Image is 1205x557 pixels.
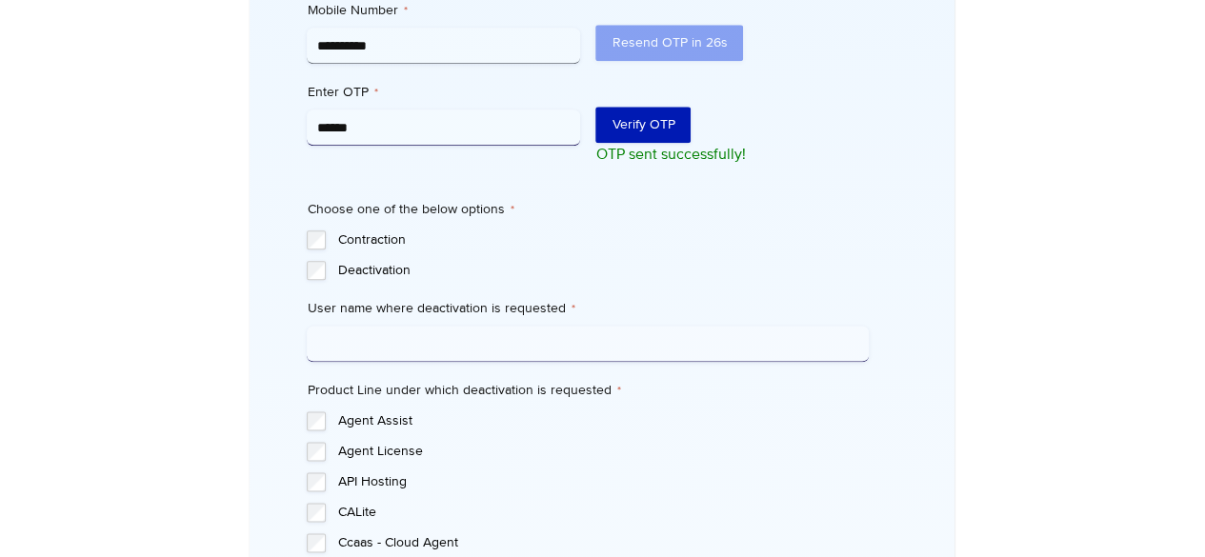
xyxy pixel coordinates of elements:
button: Resend OTP in 26s [595,25,743,61]
label: Mobile Number [307,1,580,20]
label: Agent License [337,442,869,461]
label: CALite [337,503,869,522]
label: Agent Assist [337,411,869,430]
label: Deactivation [337,261,869,280]
label: User name where deactivation is requested [307,299,869,318]
label: Enter OTP [307,83,580,102]
label: API Hosting [337,472,869,491]
label: Ccaas - Cloud Agent [337,533,869,552]
p: OTP sent successfully! [595,143,869,166]
button: Verify OTP [595,107,691,143]
label: Contraction [337,230,869,249]
legend: Product Line under which deactivation is requested [307,381,620,400]
legend: Choose one of the below options [307,200,513,219]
